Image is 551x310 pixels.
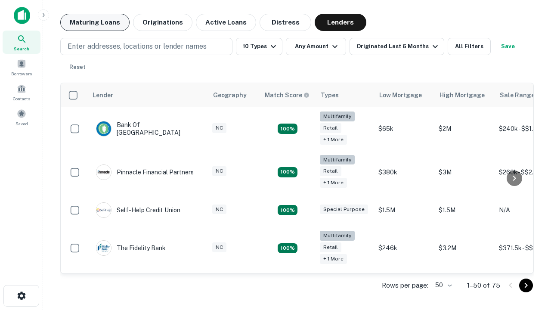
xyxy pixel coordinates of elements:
[13,95,30,102] span: Contacts
[379,90,422,100] div: Low Mortgage
[278,124,297,134] div: Matching Properties: 17, hasApolloMatch: undefined
[96,203,111,217] img: picture
[374,226,434,270] td: $246k
[374,151,434,194] td: $380k
[320,112,355,121] div: Multifamily
[212,205,226,214] div: NC
[96,241,111,255] img: picture
[236,38,282,55] button: 10 Types
[3,81,40,104] a: Contacts
[286,38,346,55] button: Any Amount
[212,123,226,133] div: NC
[500,90,535,100] div: Sale Range
[434,83,495,107] th: High Mortgage
[434,226,495,270] td: $3.2M
[96,121,199,136] div: Bank Of [GEOGRAPHIC_DATA]
[278,243,297,254] div: Matching Properties: 10, hasApolloMatch: undefined
[96,165,111,180] img: picture
[213,90,247,100] div: Geography
[260,14,311,31] button: Distress
[320,135,347,145] div: + 1 more
[320,205,368,214] div: Special Purpose
[278,167,297,177] div: Matching Properties: 17, hasApolloMatch: undefined
[11,70,32,77] span: Borrowers
[321,90,339,100] div: Types
[320,166,341,176] div: Retail
[87,83,208,107] th: Lender
[3,56,40,79] a: Borrowers
[133,14,192,31] button: Originations
[60,14,130,31] button: Maturing Loans
[434,194,495,226] td: $1.5M
[320,178,347,188] div: + 1 more
[96,240,166,256] div: The Fidelity Bank
[494,38,522,55] button: Save your search to get updates of matches that match your search criteria.
[265,90,310,100] div: Capitalize uses an advanced AI algorithm to match your search with the best lender. The match sco...
[212,242,226,252] div: NC
[434,151,495,194] td: $3M
[350,38,444,55] button: Originated Last 6 Months
[315,14,366,31] button: Lenders
[519,279,533,292] button: Go to next page
[434,107,495,151] td: $2M
[320,123,341,133] div: Retail
[467,280,500,291] p: 1–50 of 75
[382,280,428,291] p: Rows per page:
[320,231,355,241] div: Multifamily
[96,202,180,218] div: Self-help Credit Union
[316,83,374,107] th: Types
[260,83,316,107] th: Capitalize uses an advanced AI algorithm to match your search with the best lender. The match sco...
[508,214,551,255] iframe: Chat Widget
[196,14,256,31] button: Active Loans
[374,194,434,226] td: $1.5M
[212,166,226,176] div: NC
[432,279,453,291] div: 50
[265,90,308,100] h6: Match Score
[448,38,491,55] button: All Filters
[356,41,440,52] div: Originated Last 6 Months
[320,155,355,165] div: Multifamily
[93,90,113,100] div: Lender
[374,83,434,107] th: Low Mortgage
[68,41,207,52] p: Enter addresses, locations or lender names
[96,121,111,136] img: picture
[440,90,485,100] div: High Mortgage
[3,105,40,129] a: Saved
[60,38,232,55] button: Enter addresses, locations or lender names
[3,31,40,54] a: Search
[320,254,347,264] div: + 1 more
[64,59,91,76] button: Reset
[208,83,260,107] th: Geography
[320,242,341,252] div: Retail
[15,120,28,127] span: Saved
[374,107,434,151] td: $65k
[14,7,30,24] img: capitalize-icon.png
[278,205,297,215] div: Matching Properties: 11, hasApolloMatch: undefined
[14,45,29,52] span: Search
[96,164,194,180] div: Pinnacle Financial Partners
